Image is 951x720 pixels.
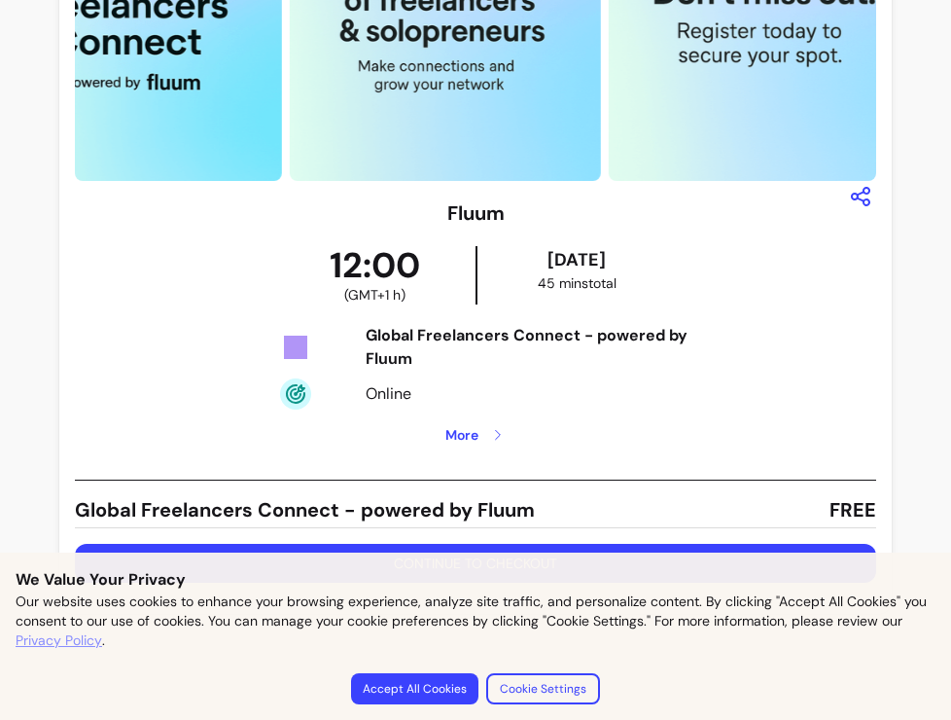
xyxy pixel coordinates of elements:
[275,246,475,305] div: 12:00
[445,425,478,445] span: More
[16,592,935,650] p: Our website uses cookies to enhance your browsing experience, analyze site traffic, and personali...
[366,382,719,406] div: Online
[447,199,505,227] h3: Fluum
[481,273,672,293] div: 45 mins total
[486,673,600,704] button: Cookie Settings
[351,673,478,704] button: Accept All Cookies
[75,496,535,523] span: Global Freelancers Connect - powered by Fluum
[16,568,935,592] p: We Value Your Privacy
[16,630,102,650] a: Privacy Policy
[344,285,405,305] span: ( GMT+1 h )
[481,246,672,273] div: [DATE]
[83,410,869,460] button: More
[366,324,719,371] div: Global Freelancers Connect - powered by Fluum
[829,496,876,523] span: FREE
[75,544,877,583] button: Continue to checkout
[280,332,311,363] img: Tickets Icon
